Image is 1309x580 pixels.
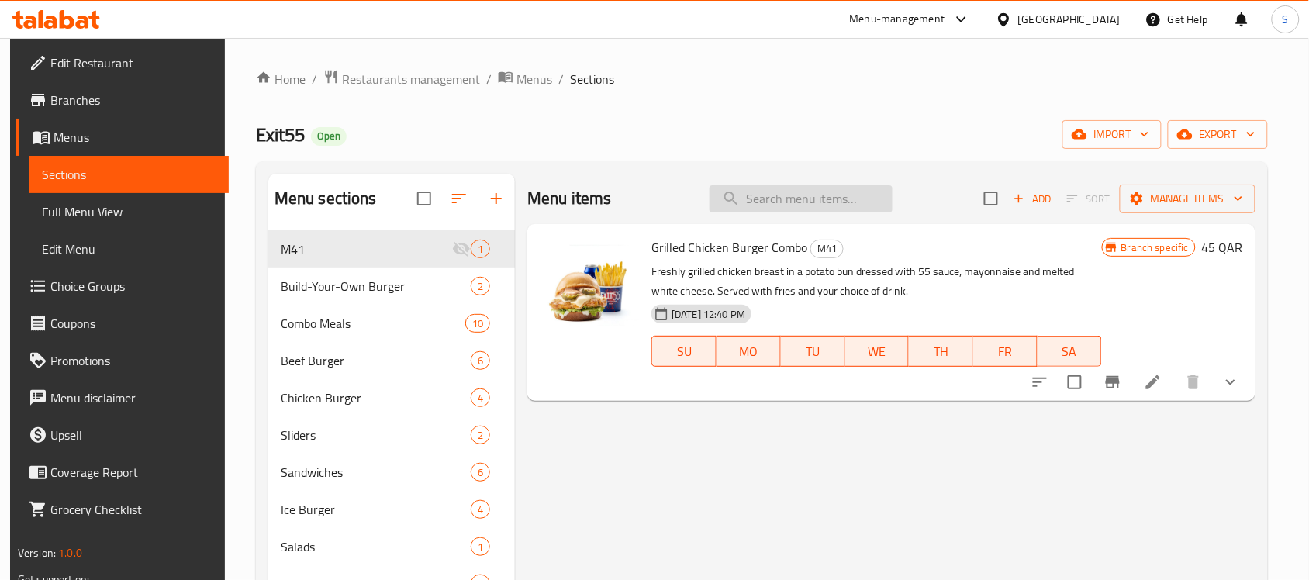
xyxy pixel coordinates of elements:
[651,336,717,367] button: SU
[810,240,844,258] div: M41
[850,10,945,29] div: Menu-management
[1221,373,1240,392] svg: Show Choices
[1175,364,1212,401] button: delete
[710,185,893,212] input: search
[717,336,781,367] button: MO
[1021,364,1059,401] button: sort-choices
[845,336,910,367] button: WE
[281,426,471,444] div: Sliders
[851,340,903,363] span: WE
[42,202,216,221] span: Full Menu View
[281,463,471,482] span: Sandwiches
[973,336,1038,367] button: FR
[1011,190,1053,208] span: Add
[478,180,515,217] button: Add section
[281,537,471,556] span: Salads
[540,236,639,336] img: Grilled Chicken Burger Combo
[651,262,1102,301] p: Freshly grilled chicken breast in a potato bun dressed with 55 sauce, mayonnaise and melted white...
[268,491,515,528] div: Ice Burger4
[1044,340,1096,363] span: SA
[281,277,471,295] span: Build-Your-Own Burger
[498,69,552,89] a: Menus
[466,316,489,331] span: 10
[268,528,515,565] div: Salads1
[471,540,489,554] span: 1
[471,351,490,370] div: items
[527,187,612,210] h2: Menu items
[471,500,490,519] div: items
[42,165,216,184] span: Sections
[1075,125,1149,144] span: import
[29,230,229,268] a: Edit Menu
[50,91,216,109] span: Branches
[268,268,515,305] div: Build-Your-Own Burger2
[570,70,614,88] span: Sections
[658,340,710,363] span: SU
[1094,364,1131,401] button: Branch-specific-item
[1057,187,1120,211] span: Select section first
[16,454,229,491] a: Coverage Report
[471,428,489,443] span: 2
[268,342,515,379] div: Beef Burger6
[1212,364,1249,401] button: show more
[54,128,216,147] span: Menus
[1115,240,1195,255] span: Branch specific
[50,388,216,407] span: Menu disclaimer
[471,463,490,482] div: items
[1007,187,1057,211] span: Add item
[723,340,775,363] span: MO
[471,537,490,556] div: items
[268,379,515,416] div: Chicken Burger4
[471,279,489,294] span: 2
[281,314,465,333] span: Combo Meals
[16,119,229,156] a: Menus
[975,182,1007,215] span: Select section
[18,543,56,563] span: Version:
[408,182,440,215] span: Select all sections
[256,117,305,152] span: Exit55
[465,314,490,333] div: items
[16,268,229,305] a: Choice Groups
[471,426,490,444] div: items
[915,340,967,363] span: TH
[471,240,490,258] div: items
[471,465,489,480] span: 6
[440,180,478,217] span: Sort sections
[16,416,229,454] a: Upsell
[471,388,490,407] div: items
[471,242,489,257] span: 1
[471,391,489,406] span: 4
[979,340,1031,363] span: FR
[256,70,306,88] a: Home
[1018,11,1121,28] div: [GEOGRAPHIC_DATA]
[1007,187,1057,211] button: Add
[323,69,480,89] a: Restaurants management
[1059,366,1091,399] span: Select to update
[1120,185,1255,213] button: Manage items
[50,426,216,444] span: Upsell
[29,193,229,230] a: Full Menu View
[1144,373,1162,392] a: Edit menu item
[16,305,229,342] a: Coupons
[311,129,347,143] span: Open
[471,502,489,517] span: 4
[29,156,229,193] a: Sections
[281,240,452,258] div: M41
[1283,11,1289,28] span: S
[1038,336,1102,367] button: SA
[16,491,229,528] a: Grocery Checklist
[471,277,490,295] div: items
[50,463,216,482] span: Coverage Report
[281,500,471,519] span: Ice Burger
[275,187,377,210] h2: Menu sections
[1062,120,1162,149] button: import
[787,340,839,363] span: TU
[281,388,471,407] span: Chicken Burger
[268,230,515,268] div: M411
[781,336,845,367] button: TU
[665,307,751,322] span: [DATE] 12:40 PM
